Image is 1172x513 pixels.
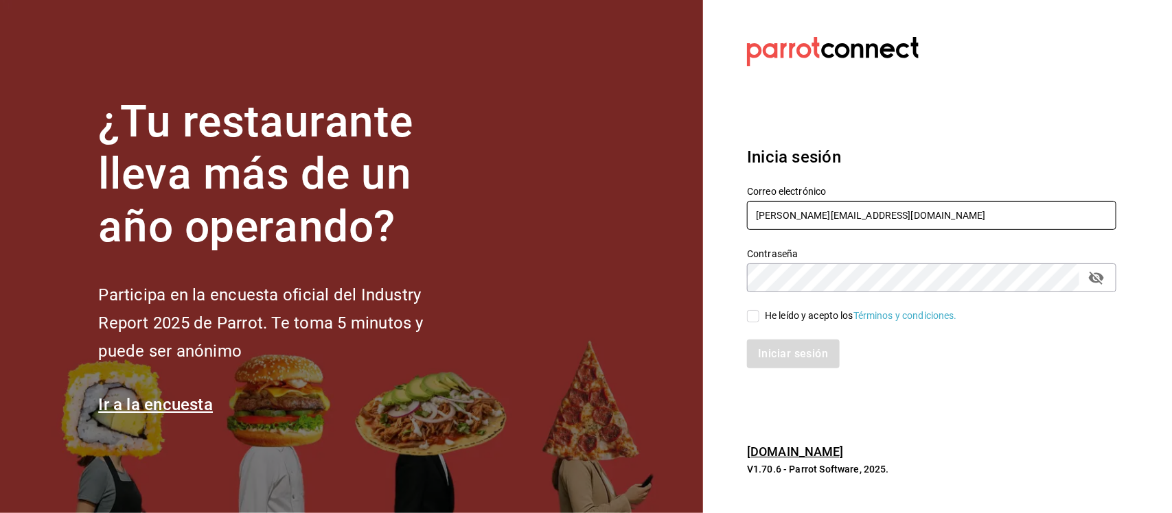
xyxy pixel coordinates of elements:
div: He leído y acepto los [765,309,957,323]
a: [DOMAIN_NAME] [747,444,844,459]
a: Términos y condiciones. [853,310,957,321]
p: V1.70.6 - Parrot Software, 2025. [747,462,1116,476]
h1: ¿Tu restaurante lleva más de un año operando? [98,96,469,254]
input: Ingresa tu correo electrónico [747,201,1116,230]
h2: Participa en la encuesta oficial del Industry Report 2025 de Parrot. Te toma 5 minutos y puede se... [98,281,469,365]
h3: Inicia sesión [747,145,1116,169]
button: passwordField [1085,266,1108,289]
label: Contraseña [747,249,1116,259]
label: Correo electrónico [747,187,1116,196]
a: Ir a la encuesta [98,395,213,414]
